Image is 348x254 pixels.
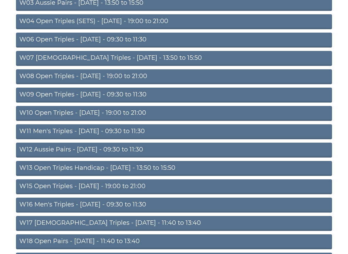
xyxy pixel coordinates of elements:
a: W15 Open Triples - [DATE] - 19:00 to 21:00 [16,179,332,194]
a: W18 Open Pairs - [DATE] - 11:40 to 13:40 [16,234,332,249]
a: W09 Open Triples - [DATE] - 09:30 to 11:30 [16,88,332,103]
a: W07 [DEMOGRAPHIC_DATA] Triples - [DATE] - 13:50 to 15:50 [16,51,332,66]
a: W11 Men's Triples - [DATE] - 09:30 to 11:30 [16,124,332,139]
a: W13 Open Triples Handicap - [DATE] - 13:50 to 15:50 [16,161,332,176]
a: W08 Open Triples - [DATE] - 19:00 to 21:00 [16,69,332,84]
a: W04 Open Triples (SETS) - [DATE] - 19:00 to 21:00 [16,14,332,29]
a: W12 Aussie Pairs - [DATE] - 09:30 to 11:30 [16,143,332,158]
a: W06 Open Triples - [DATE] - 09:30 to 11:30 [16,33,332,48]
a: W10 Open Triples - [DATE] - 19:00 to 21:00 [16,106,332,121]
a: W16 Men's Triples - [DATE] - 09:30 to 11:30 [16,198,332,213]
a: W17 [DEMOGRAPHIC_DATA] Triples - [DATE] - 11:40 to 13:40 [16,216,332,231]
